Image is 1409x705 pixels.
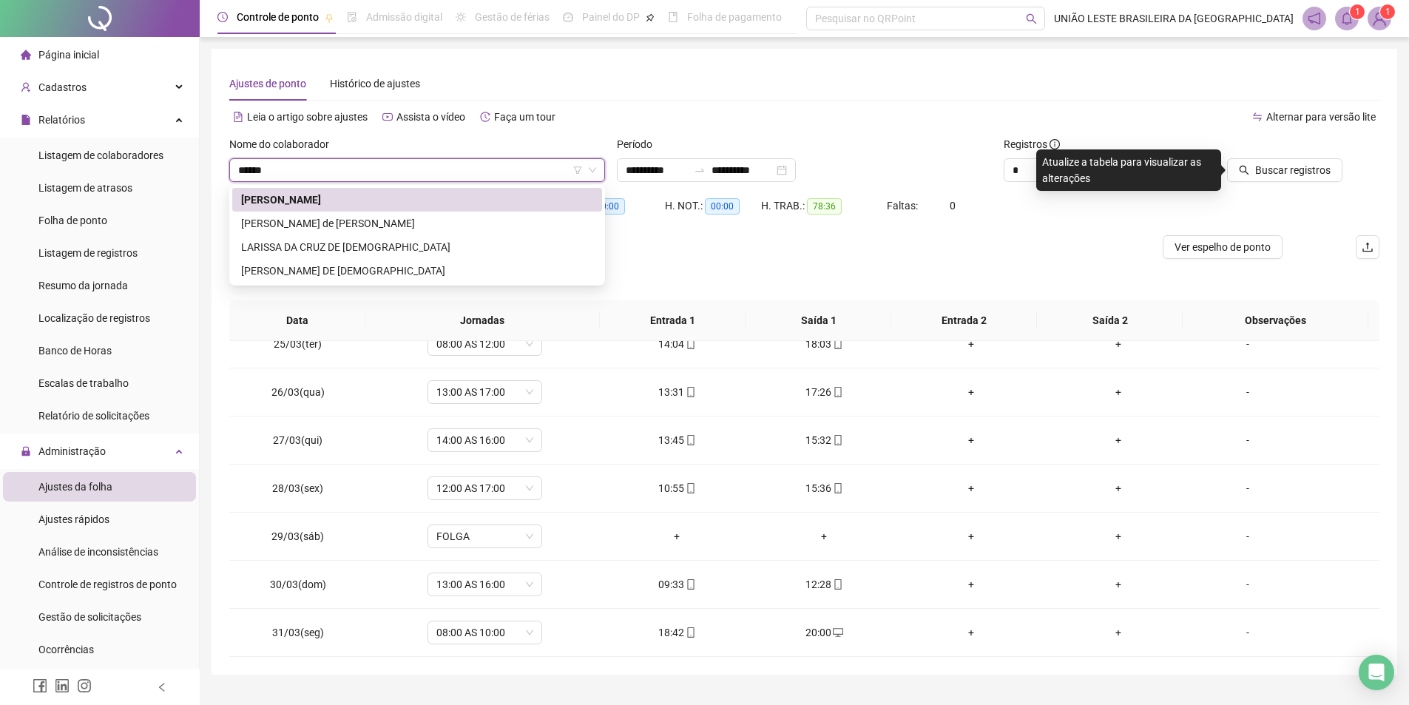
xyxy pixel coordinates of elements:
span: 1 [1385,7,1391,17]
span: Localização de registros [38,312,150,324]
span: Administração [38,445,106,457]
div: - [1204,336,1291,352]
div: + [910,576,1033,593]
span: info-circle [1050,139,1060,149]
span: home [21,50,31,60]
div: - [1204,528,1291,544]
span: Escalas de trabalho [38,377,129,389]
span: 14:00 AS 16:00 [436,429,533,451]
span: 13:00 AS 16:00 [436,573,533,596]
div: LARISSA DA CRUZ DE JESUS [232,235,602,259]
span: filter [573,166,582,175]
span: 25/03(ter) [274,338,322,350]
div: - [1204,480,1291,496]
span: Resumo da jornada [38,280,128,291]
th: Jornadas [365,300,600,341]
span: 26/03(qua) [271,386,325,398]
div: [PERSON_NAME] DE [DEMOGRAPHIC_DATA] [241,263,593,279]
span: Alternar para versão lite [1266,111,1376,123]
span: instagram [77,678,92,693]
div: 15:32 [763,432,886,448]
span: Ajustes rápidos [38,513,109,525]
span: history [480,112,490,122]
div: 13:45 [615,432,739,448]
label: Nome do colaborador [229,136,339,152]
span: file [21,115,31,125]
img: 46995 [1368,7,1391,30]
span: Listagem de registros [38,247,138,259]
div: [PERSON_NAME] [241,192,593,208]
div: LARISSA DA CRUZ DE [DEMOGRAPHIC_DATA] [241,239,593,255]
span: facebook [33,678,47,693]
div: + [763,528,886,544]
span: Análise de inconsistências [38,546,158,558]
div: + [1057,576,1180,593]
span: pushpin [325,13,334,22]
div: [PERSON_NAME] de [PERSON_NAME] [241,215,593,232]
span: 78:36 [807,198,842,215]
span: Ajustes da folha [38,481,112,493]
span: Listagem de colaboradores [38,149,163,161]
div: Larissa Assis Sales [232,188,602,212]
span: 30/03(dom) [270,578,326,590]
div: + [910,624,1033,641]
div: + [1057,528,1180,544]
span: swap-right [694,164,706,176]
span: mobile [684,627,696,638]
span: mobile [684,435,696,445]
div: HE 3: [569,198,665,215]
span: Cadastros [38,81,87,93]
div: + [910,480,1033,496]
span: Assista o vídeo [396,111,465,123]
div: - [1204,384,1291,400]
span: Banco de Horas [38,345,112,357]
span: Faça um tour [494,111,555,123]
span: down [588,166,597,175]
span: mobile [831,483,843,493]
span: mobile [831,387,843,397]
span: Listagem de atrasos [38,182,132,194]
div: 18:42 [615,624,739,641]
span: pushpin [646,13,655,22]
span: Relatórios [38,114,85,126]
span: lock [21,446,31,456]
span: linkedin [55,678,70,693]
span: book [668,12,678,22]
span: Controle de registros de ponto [38,578,177,590]
div: 10:55 [615,480,739,496]
span: mobile [684,483,696,493]
span: bell [1340,12,1354,25]
span: FOLGA [436,525,533,547]
span: 27/03(qui) [273,434,322,446]
span: 13:00 AS 17:00 [436,381,533,403]
span: 29/03(sáb) [271,530,324,542]
div: + [1057,336,1180,352]
span: Faltas: [887,200,920,212]
span: mobile [831,435,843,445]
span: Leia o artigo sobre ajustes [247,111,368,123]
div: 18:03 [763,336,886,352]
span: dashboard [563,12,573,22]
div: + [1057,432,1180,448]
th: Data [229,300,365,341]
span: 12:00 AS 17:00 [436,477,533,499]
div: 09:33 [615,576,739,593]
span: 0 [950,200,956,212]
div: + [910,336,1033,352]
th: Entrada 1 [600,300,746,341]
div: 15:36 [763,480,886,496]
span: Página inicial [38,49,99,61]
th: Entrada 2 [891,300,1037,341]
th: Saída 1 [746,300,891,341]
div: 20:00 [763,624,886,641]
span: mobile [684,339,696,349]
span: 08:00 AS 12:00 [436,333,533,355]
span: search [1239,165,1249,175]
span: Admissão digital [366,11,442,23]
div: + [910,432,1033,448]
div: 14:04 [615,336,739,352]
div: + [1057,624,1180,641]
div: + [615,528,739,544]
span: desktop [831,627,843,638]
span: clock-circle [217,12,228,22]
